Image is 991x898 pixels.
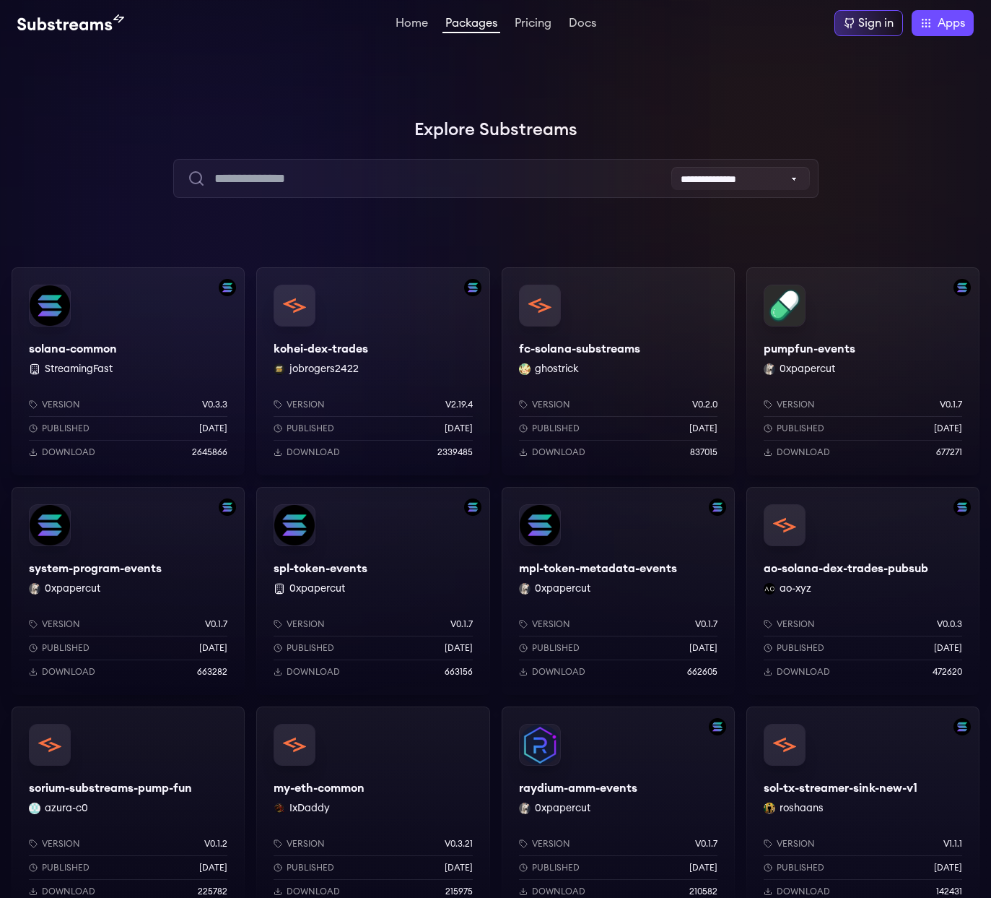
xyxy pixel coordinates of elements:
[709,498,726,516] img: Filter by solana network
[532,618,570,630] p: Version
[777,838,815,850] p: Version
[199,423,227,434] p: [DATE]
[445,399,473,410] p: v2.19.4
[780,801,824,816] button: roshaans
[192,446,227,458] p: 2645866
[689,642,717,654] p: [DATE]
[445,886,473,897] p: 215975
[42,446,95,458] p: Download
[199,862,227,873] p: [DATE]
[934,423,962,434] p: [DATE]
[256,487,489,695] a: Filter by solana networkspl-token-eventsspl-token-events 0xpapercutVersionv0.1.7Published[DATE]Do...
[45,801,88,816] button: azura-c0
[937,618,962,630] p: v0.0.3
[746,487,979,695] a: Filter by solana networkao-solana-dex-trades-pubsubao-solana-dex-trades-pubsubao-xyz ao-xyzVersio...
[445,666,473,678] p: 663156
[287,642,334,654] p: Published
[198,886,227,897] p: 225782
[197,666,227,678] p: 663282
[777,886,830,897] p: Download
[287,446,340,458] p: Download
[287,423,334,434] p: Published
[535,582,590,596] button: 0xpapercut
[445,423,473,434] p: [DATE]
[450,618,473,630] p: v0.1.7
[287,666,340,678] p: Download
[12,267,245,475] a: Filter by solana networksolana-commonsolana-common StreamingFastVersionv0.3.3Published[DATE]Downl...
[777,399,815,410] p: Version
[535,801,590,816] button: 0xpapercut
[709,718,726,735] img: Filter by solana network
[532,423,580,434] p: Published
[445,642,473,654] p: [DATE]
[933,666,962,678] p: 472620
[204,838,227,850] p: v0.1.2
[695,618,717,630] p: v0.1.7
[42,642,90,654] p: Published
[687,666,717,678] p: 662605
[45,582,100,596] button: 0xpapercut
[777,446,830,458] p: Download
[287,838,325,850] p: Version
[532,862,580,873] p: Published
[953,718,971,735] img: Filter by solana network
[202,399,227,410] p: v0.3.3
[289,362,359,376] button: jobrogers2422
[287,618,325,630] p: Version
[940,399,962,410] p: v0.1.7
[12,487,245,695] a: Filter by solana networksystem-program-eventssystem-program-events0xpapercut 0xpapercutVersionv0....
[777,618,815,630] p: Version
[199,642,227,654] p: [DATE]
[256,267,489,475] a: Filter by solana networkkohei-dex-tradeskohei-dex-tradesjobrogers2422 jobrogers2422Versionv2.19.4...
[777,862,824,873] p: Published
[777,666,830,678] p: Download
[464,279,481,296] img: Filter by solana network
[953,279,971,296] img: Filter by solana network
[45,362,113,376] button: StreamingFast
[42,618,80,630] p: Version
[690,446,717,458] p: 837015
[934,642,962,654] p: [DATE]
[777,423,824,434] p: Published
[936,886,962,897] p: 142431
[512,17,554,32] a: Pricing
[393,17,431,32] a: Home
[287,886,340,897] p: Download
[464,498,481,516] img: Filter by solana network
[502,267,735,475] a: fc-solana-substreamsfc-solana-substreamsghostrick ghostrickVersionv0.2.0Published[DATE]Download83...
[934,862,962,873] p: [DATE]
[938,14,965,32] span: Apps
[746,267,979,475] a: Filter by solana networkpumpfun-eventspumpfun-events0xpapercut 0xpapercutVersionv0.1.7Published[D...
[535,362,579,376] button: ghostrick
[834,10,903,36] a: Sign in
[532,446,585,458] p: Download
[695,838,717,850] p: v0.1.7
[936,446,962,458] p: 677271
[777,642,824,654] p: Published
[42,862,90,873] p: Published
[219,279,236,296] img: Filter by solana network
[502,487,735,695] a: Filter by solana networkmpl-token-metadata-eventsmpl-token-metadata-events0xpapercut 0xpapercutVe...
[953,498,971,516] img: Filter by solana network
[532,838,570,850] p: Version
[445,862,473,873] p: [DATE]
[858,14,894,32] div: Sign in
[289,801,330,816] button: IxDaddy
[42,399,80,410] p: Version
[219,498,236,516] img: Filter by solana network
[566,17,599,32] a: Docs
[943,838,962,850] p: v1.1.1
[42,423,90,434] p: Published
[532,666,585,678] p: Download
[780,362,835,376] button: 0xpapercut
[692,399,717,410] p: v0.2.0
[532,642,580,654] p: Published
[287,862,334,873] p: Published
[689,862,717,873] p: [DATE]
[289,582,345,596] button: 0xpapercut
[42,838,80,850] p: Version
[17,14,124,32] img: Substream's logo
[437,446,473,458] p: 2339485
[689,423,717,434] p: [DATE]
[780,582,811,596] button: ao-xyz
